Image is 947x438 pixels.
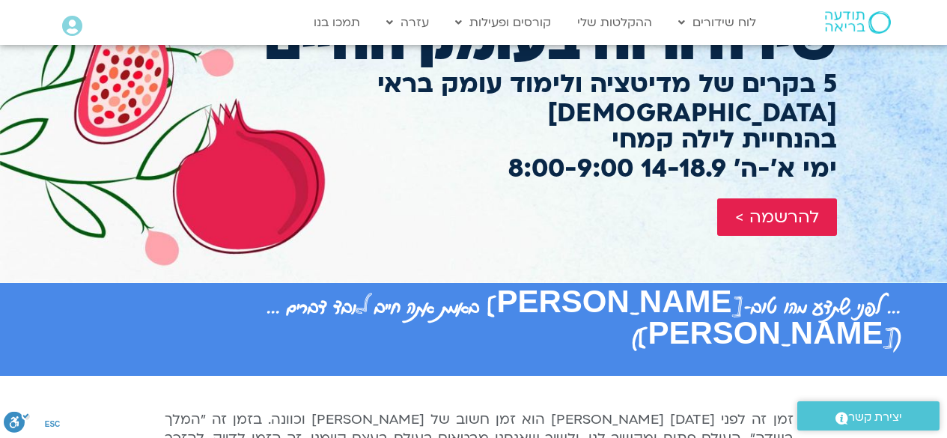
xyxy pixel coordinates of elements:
[379,8,436,37] a: עזרה
[848,407,902,428] span: יצירת קשר
[717,198,837,236] a: להרשמה >
[47,291,901,353] h2: ... לפני שתדע מהו טוב-[PERSON_NAME] באמת אתה חייב לאבד דברים ... ([PERSON_NAME])
[797,401,940,431] a: יצירת קשר
[735,207,819,227] span: להרשמה >
[306,8,368,37] a: תמכו בנו
[825,11,891,34] img: תודעה בריאה
[111,125,837,183] h2: בהנחיית לילה קמחי ימי א׳-ה׳ 14-18.9 8:00-9:00
[671,8,764,37] a: לוח שידורים
[448,8,558,37] a: קורסים ופעילות
[570,8,660,37] a: ההקלטות שלי
[111,70,837,128] h2: 5 בקרים של מדיטציה ולימוד עומק בראי [DEMOGRAPHIC_DATA]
